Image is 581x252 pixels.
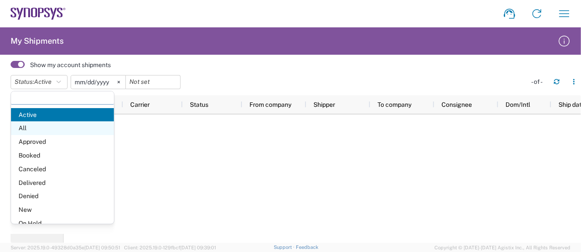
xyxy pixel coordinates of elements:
[11,176,114,190] span: Delivered
[71,75,125,89] input: Not set
[531,78,547,86] div: - of -
[11,217,114,230] span: On Hold
[377,101,411,108] span: To company
[34,78,52,85] span: Active
[434,244,570,252] span: Copyright © [DATE]-[DATE] Agistix Inc., All Rights Reserved
[249,101,291,108] span: From company
[130,101,150,108] span: Carrier
[11,162,114,176] span: Canceled
[11,121,114,135] span: All
[11,149,114,162] span: Booked
[126,75,180,89] input: Not set
[190,101,208,108] span: Status
[30,61,111,69] label: Show my account shipments
[180,245,216,250] span: [DATE] 09:39:01
[11,36,64,46] h2: My Shipments
[313,101,335,108] span: Shipper
[11,189,114,203] span: Denied
[296,244,318,250] a: Feedback
[11,203,114,217] span: New
[506,101,530,108] span: Dom/Intl
[11,245,120,250] span: Server: 2025.19.0-49328d0a35e
[11,108,114,122] span: Active
[11,75,68,89] button: Status:Active
[274,244,296,250] a: Support
[441,101,472,108] span: Consignee
[11,135,114,149] span: Approved
[124,245,216,250] span: Client: 2025.19.0-129fbcf
[84,245,120,250] span: [DATE] 09:50:51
